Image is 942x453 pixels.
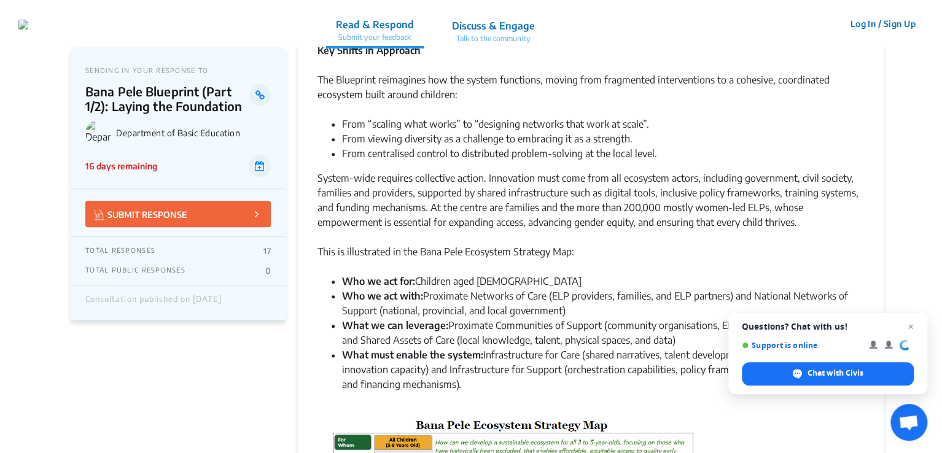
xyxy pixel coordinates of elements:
[342,349,483,361] strong: What must enable the system:
[903,319,918,334] span: Close chat
[808,368,863,379] span: Chat with Civis
[95,209,104,220] img: Vector.jpg
[342,146,864,161] li: From centralised control to distributed problem-solving at the local level.
[890,404,927,441] div: Open chat
[263,246,271,256] p: 17
[317,44,421,56] strong: Key Shifts in Approach
[842,14,924,33] button: Log In / Sign Up
[342,319,448,331] strong: What we can leverage:
[342,290,423,302] strong: Who we act with:
[95,207,187,221] p: SUBMIT RESPONSE
[342,274,864,288] li: Children aged [DEMOGRAPHIC_DATA]
[342,347,864,392] li: Infrastructure for Care (shared narratives, talent development, digital platforms and innovation ...
[742,362,914,385] div: Chat with Civis
[317,58,864,117] div: The Blueprint reimagines how the system functions, moving from fragmented interventions to a cohe...
[336,17,414,32] p: Read & Respond
[18,20,28,29] img: r3bhv9o7vttlwasn7lg2llmba4yf
[85,201,271,227] button: SUBMIT RESPONSE
[85,120,111,145] img: Department of Basic Education logo
[317,244,864,274] div: This is illustrated in the Bana Pele Ecosystem Strategy Map:
[85,66,271,74] p: SENDING IN YOUR RESPONSE TO
[452,18,535,33] p: Discuss & Engage
[265,266,271,276] p: 0
[85,266,185,276] p: TOTAL PUBLIC RESPONSES
[85,246,155,256] p: TOTAL RESPONSES
[116,128,271,138] p: Department of Basic Education
[317,171,864,244] div: System-wide requires collective action. Innovation must come from all ecosystem actors, including...
[342,131,864,146] li: From viewing diversity as a challenge to embracing it as a strength.
[336,32,414,43] p: Submit your feedback
[342,288,864,318] li: Proximate Networks of Care (ELP providers, families, and ELP partners) and National Networks of S...
[342,275,415,287] strong: Who we act for:
[85,160,157,172] p: 16 days remaining
[742,341,860,350] span: Support is online
[742,322,914,331] span: Questions? Chat with us!
[452,33,535,44] p: Talk to the community
[85,84,249,114] p: Bana Pele Blueprint (Part 1/2): Laying the Foundation
[85,295,222,311] div: Consultation published on [DATE]
[342,318,864,347] li: Proximate Communities of Support (community organisations, ELP and civil society collectives) and...
[342,117,864,131] li: From “scaling what works” to “designing networks that work at scale”.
